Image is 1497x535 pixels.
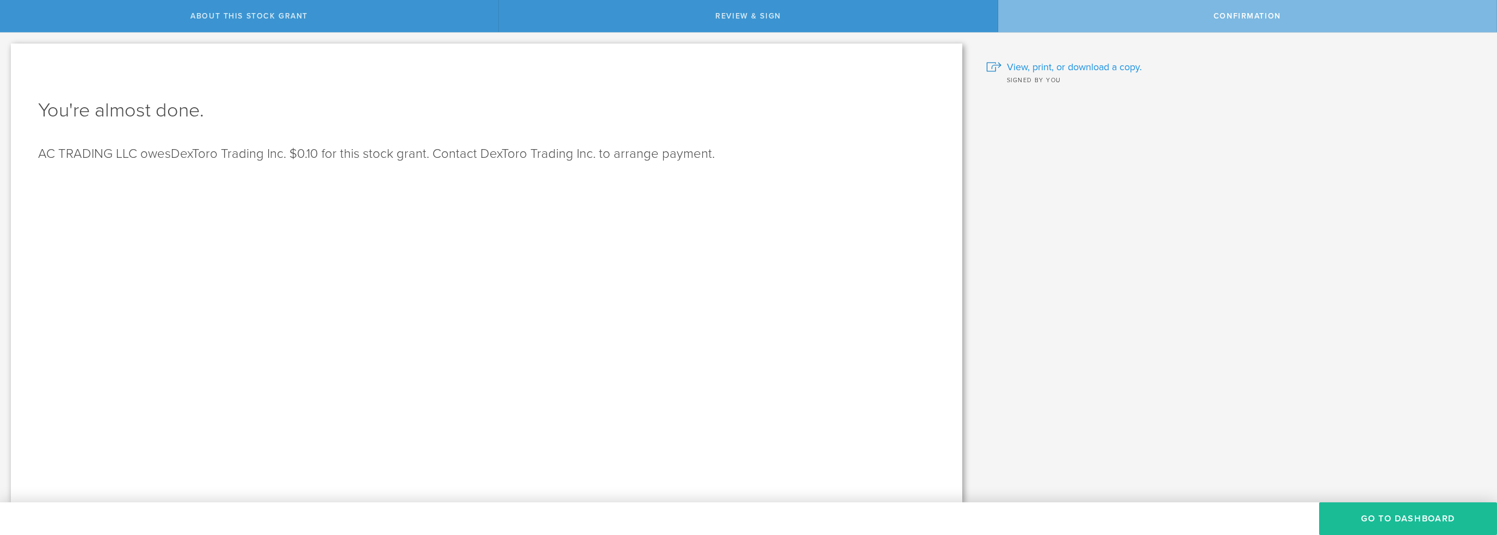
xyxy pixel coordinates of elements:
[1007,60,1142,74] span: View, print, or download a copy.
[190,11,308,21] span: About this stock grant
[38,97,935,124] h1: You're almost done.
[986,74,1481,85] div: Signed by you
[1319,502,1497,535] button: Go to Dashboard
[1214,11,1281,21] span: Confirmation
[715,11,781,21] span: Review & Sign
[1443,450,1497,502] iframe: Chat Widget
[38,146,171,162] span: AC TRADING LLC owes
[38,145,935,163] p: DexToro Trading Inc. $0.10 for this stock grant. Contact DexToro Trading Inc. to arrange payment.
